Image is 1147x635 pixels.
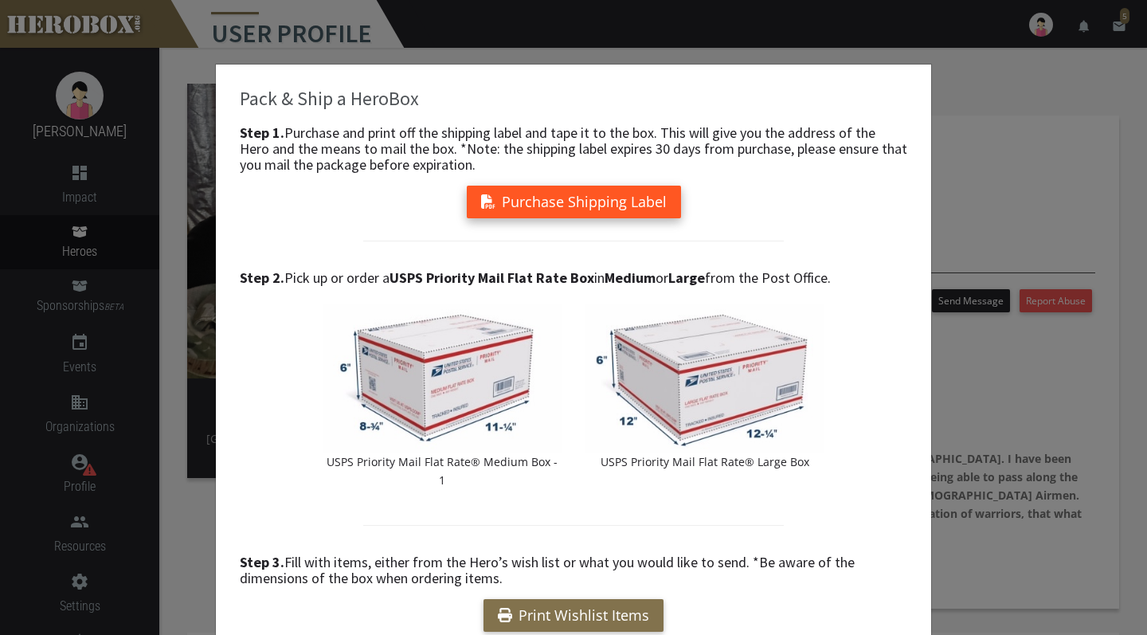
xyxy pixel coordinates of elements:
b: Medium [605,269,656,287]
b: Large [668,269,705,287]
a: Print Wishlist Items [483,599,664,632]
button: Purchase Shipping Label [467,186,681,218]
img: USPS_LargeFlatRateBox.jpeg [585,304,824,453]
b: Step 3. [240,553,284,571]
h4: Fill with items, either from the Hero’s wish list or what you would like to send. *Be aware of th... [240,555,907,586]
img: USPS_MediumFlatRateBox1.jpeg [323,304,562,453]
b: Step 2. [240,269,284,287]
b: Step 1. [240,123,284,142]
a: USPS Priority Mail Flat Rate® Large Box [585,304,824,471]
h3: Pack & Ship a HeroBox [240,88,907,109]
a: USPS Priority Mail Flat Rate® Medium Box - 1 [323,304,562,489]
p: USPS Priority Mail Flat Rate® Large Box [585,453,824,471]
h4: Pick up or order a in or from the Post Office. [240,270,907,286]
p: USPS Priority Mail Flat Rate® Medium Box - 1 [323,453,562,489]
h4: Purchase and print off the shipping label and tape it to the box. This will give you the address ... [240,125,907,172]
b: USPS Priority Mail Flat Rate Box [390,269,594,287]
